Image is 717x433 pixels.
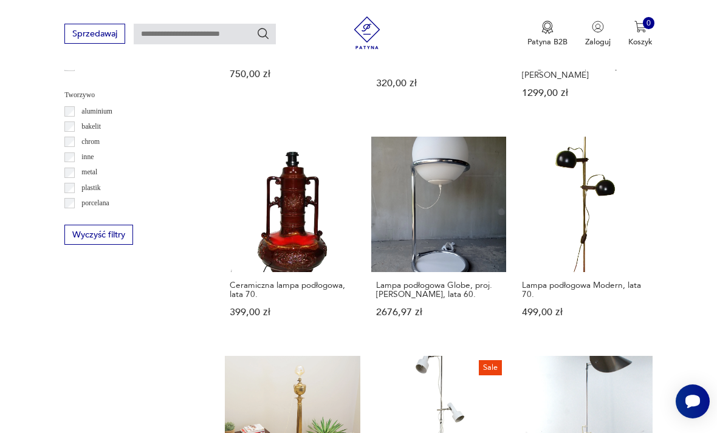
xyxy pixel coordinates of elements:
button: Sprzedawaj [64,24,125,44]
p: Koszyk [628,36,653,47]
p: 399,00 zł [230,308,355,317]
p: aluminium [81,106,112,118]
a: Ikona medaluPatyna B2B [527,21,568,47]
a: Lampa podłogowa Modern, lata 70.Lampa podłogowa Modern, lata 70.499,00 zł [517,137,653,338]
img: Ikona medalu [541,21,554,34]
p: porcelit [81,213,103,225]
p: 499,00 zł [522,308,647,317]
h3: Lampa podłogowa Globe, proj. [PERSON_NAME], lata 60. [376,281,501,299]
h3: Lampa podłogowa Modern, lata 70. [522,281,647,299]
button: Wyczyść filtry [64,225,132,245]
p: porcelana [81,197,109,210]
p: metal [81,166,97,179]
p: 1299,00 zł [522,89,647,98]
p: Ćmielów [81,75,108,87]
button: 0Koszyk [628,21,653,47]
a: Sprzedawaj [64,31,125,38]
p: Tworzywo [64,89,199,101]
p: 750,00 zł [230,70,355,79]
img: Ikona koszyka [634,21,647,33]
p: inne [81,151,94,163]
p: 320,00 zł [376,79,501,88]
div: 0 [643,17,655,29]
img: Patyna - sklep z meblami i dekoracjami vintage [347,16,388,49]
h3: Lampa podłogowa, Szwecja, lata 70. [376,52,501,70]
p: Zaloguj [585,36,611,47]
p: chrom [81,136,100,148]
p: Patyna B2B [527,36,568,47]
button: Zaloguj [585,21,611,47]
a: Lampa podłogowa Globe, proj. Aldo Van den Nieuwelaara, lata 60.Lampa podłogowa Globe, proj. [PERS... [371,137,507,338]
button: Patyna B2B [527,21,568,47]
h3: Ceramiczna lampa podłogowa, lata 70. [230,281,355,299]
p: plastik [81,182,100,194]
p: 2676,97 zł [376,308,501,317]
h3: Lampa podłogowa, duński design, lata 70., produkcja: [PERSON_NAME] [522,52,647,80]
a: Ceramiczna lampa podłogowa, lata 70.Ceramiczna lampa podłogowa, lata 70.399,00 zł [225,137,360,338]
p: bakelit [81,121,101,133]
img: Ikonka użytkownika [592,21,604,33]
iframe: Smartsupp widget button [676,384,710,418]
button: Szukaj [256,27,270,40]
